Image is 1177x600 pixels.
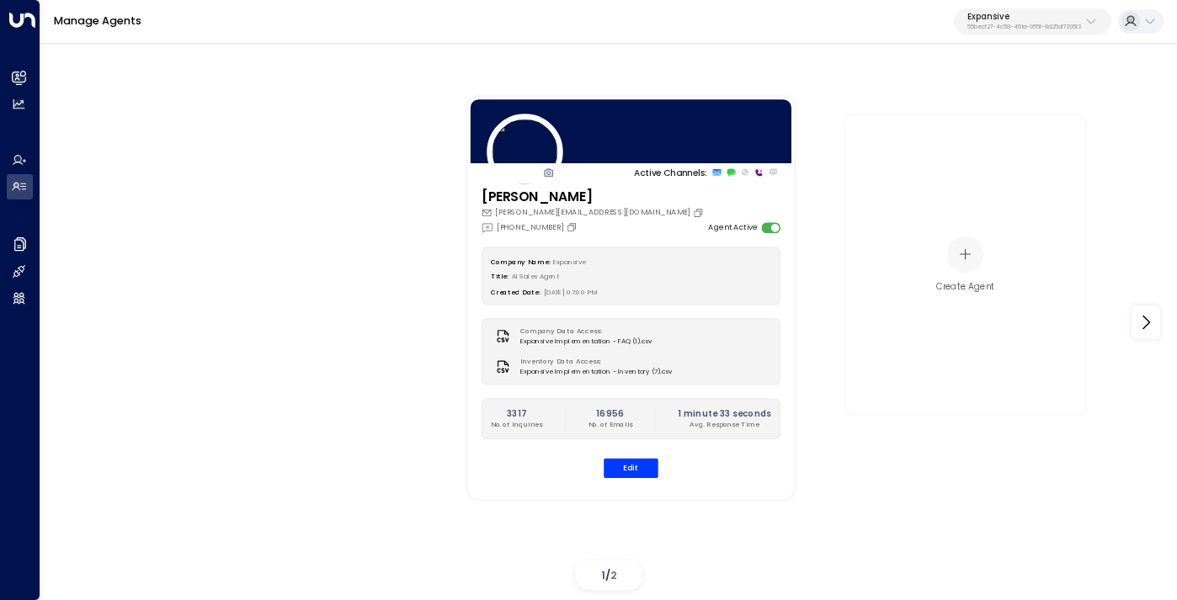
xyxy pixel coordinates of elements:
span: AI Sales Agent [512,272,560,280]
div: Create Agent [936,280,995,293]
span: Expansive [553,257,586,265]
p: Active Channels: [634,166,707,178]
div: / [575,560,642,590]
button: Expansive55becf27-4c58-461a-955f-8d25af7395f3 [954,8,1111,35]
label: Company Data Access: [520,327,646,337]
p: No. of Inquiries [491,420,542,430]
label: Inventory Data Access: [520,357,667,367]
span: Expansive Implementation - FAQ (1).csv [520,337,652,347]
p: No. of Emails [588,420,632,430]
h3: [PERSON_NAME] [482,188,706,207]
span: 1 [601,568,605,582]
a: Manage Agents [54,13,141,28]
p: Expansive [967,12,1081,22]
label: Created Date: [491,287,541,295]
label: Agent Active [708,222,757,234]
button: Copy [693,207,706,218]
label: Title: [491,272,509,280]
span: 2 [610,568,617,582]
h2: 3317 [491,406,542,419]
button: Copy [567,222,580,233]
span: Expansive Implementation - Inventory (7).csv [520,367,672,377]
p: 55becf27-4c58-461a-955f-8d25af7395f3 [967,24,1081,30]
h2: 1 minute 33 seconds [678,406,771,419]
h2: 16956 [588,406,632,419]
span: [DATE] 07:00 PM [544,287,599,295]
button: Edit [604,458,658,477]
div: [PHONE_NUMBER] [482,221,580,234]
label: Company Name: [491,257,550,265]
p: Avg. Response Time [678,420,771,430]
img: 11_headshot.jpg [487,114,562,189]
div: [PERSON_NAME][EMAIL_ADDRESS][DOMAIN_NAME] [482,207,706,219]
